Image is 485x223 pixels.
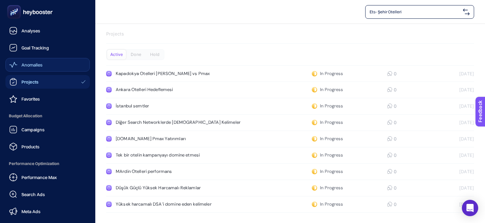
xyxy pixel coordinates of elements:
span: Search Ads [21,192,45,197]
a: Search Ads [5,188,90,201]
div: [DOMAIN_NAME] Pmax Yatırımları [116,136,273,142]
div: In Progress [312,169,343,174]
div: In Progress [312,185,343,191]
div: [DATE] [426,136,474,142]
a: Analyses [5,24,90,38]
a: Diğer Search Networklerde [DEMOGRAPHIC_DATA] KelimelerIn Progress0[DATE] [106,115,474,131]
a: Anomalies [5,58,90,72]
div: In Progress [312,136,343,142]
div: 0 [387,152,393,158]
div: Yüksek harcamalı DSA'i domine eden kelimeler [116,202,273,207]
div: Done [127,50,145,59]
div: Hold [145,50,164,59]
span: Anomalies [21,62,43,68]
div: 0 [387,120,393,125]
span: Performance Optimization [5,157,90,170]
img: svg%3e [463,9,470,15]
div: 0 [387,103,393,109]
div: [DATE] [426,120,474,125]
div: Open Intercom Messenger [462,200,478,216]
span: Budget Allocation [5,109,90,123]
div: MArdin Otelleri performans [116,169,273,174]
div: In Progress [312,87,343,92]
div: 0 [387,169,393,174]
div: [DATE] [426,152,474,158]
div: Tek bir otelin kampanyayı domine etmesi [116,152,273,158]
a: İstanbul semtlerIn Progress0[DATE] [106,98,474,115]
div: [DATE] [426,169,474,174]
span: Feedback [4,2,26,8]
div: İstanbul semtler [116,103,273,109]
span: Campaigns [21,127,45,132]
div: 0 [387,71,393,76]
div: Kapadokya Otelleri [PERSON_NAME] vs Pmax [116,71,273,76]
span: Analyses [21,28,40,33]
div: 0 [387,185,393,191]
div: Active [107,50,126,59]
div: 0 [387,202,393,207]
a: Düşük Güçlü Yüksek Harcamalı ReklamlarIn Progress0[DATE] [106,180,474,196]
div: [DATE] [426,71,474,76]
a: Favorites [5,92,90,106]
a: Products [5,140,90,153]
div: In Progress [312,103,343,109]
div: In Progress [312,152,343,158]
a: Meta Ads [5,205,90,218]
a: Goal Tracking [5,41,90,55]
div: [DATE] [426,87,474,92]
a: Yüksek harcamalı DSA'i domine eden kelimelerIn Progress0[DATE] [106,196,474,213]
a: Kapadokya Otelleri [PERSON_NAME] vs PmaxIn Progress0[DATE] [106,65,474,82]
span: Favorites [21,96,40,102]
a: Performance Max [5,170,90,184]
span: Meta Ads [21,209,41,214]
a: Campaigns [5,123,90,136]
div: 0 [387,87,393,92]
a: MArdin Otelleri performansIn Progress0[DATE] [106,164,474,180]
div: Ankara Otelleri Hedeflemesi [116,87,273,92]
a: Ankara Otelleri HedeflemesiIn Progress0[DATE] [106,82,474,98]
div: [DATE] [426,185,474,191]
span: Goal Tracking [21,45,49,50]
span: Ets- Şehir Otelleri [370,9,460,15]
span: Performance Max [21,175,57,180]
div: Düşük Güçlü Yüksek Harcamalı Reklamlar [116,185,273,191]
div: [DATE] [426,103,474,109]
a: Tek bir otelin kampanyayı domine etmesiIn Progress0[DATE] [106,147,474,164]
a: Projects [5,75,90,89]
span: Projects [21,79,38,85]
div: 0 [387,136,393,142]
div: In Progress [312,71,343,76]
div: In Progress [312,202,343,207]
div: [DATE] [426,202,474,207]
a: [DOMAIN_NAME] Pmax YatırımlarıIn Progress0[DATE] [106,131,474,147]
p: Projects [106,31,474,38]
div: In Progress [312,120,343,125]
div: Diğer Search Networklerde [DEMOGRAPHIC_DATA] Kelimeler [116,120,273,125]
span: Products [21,144,39,149]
